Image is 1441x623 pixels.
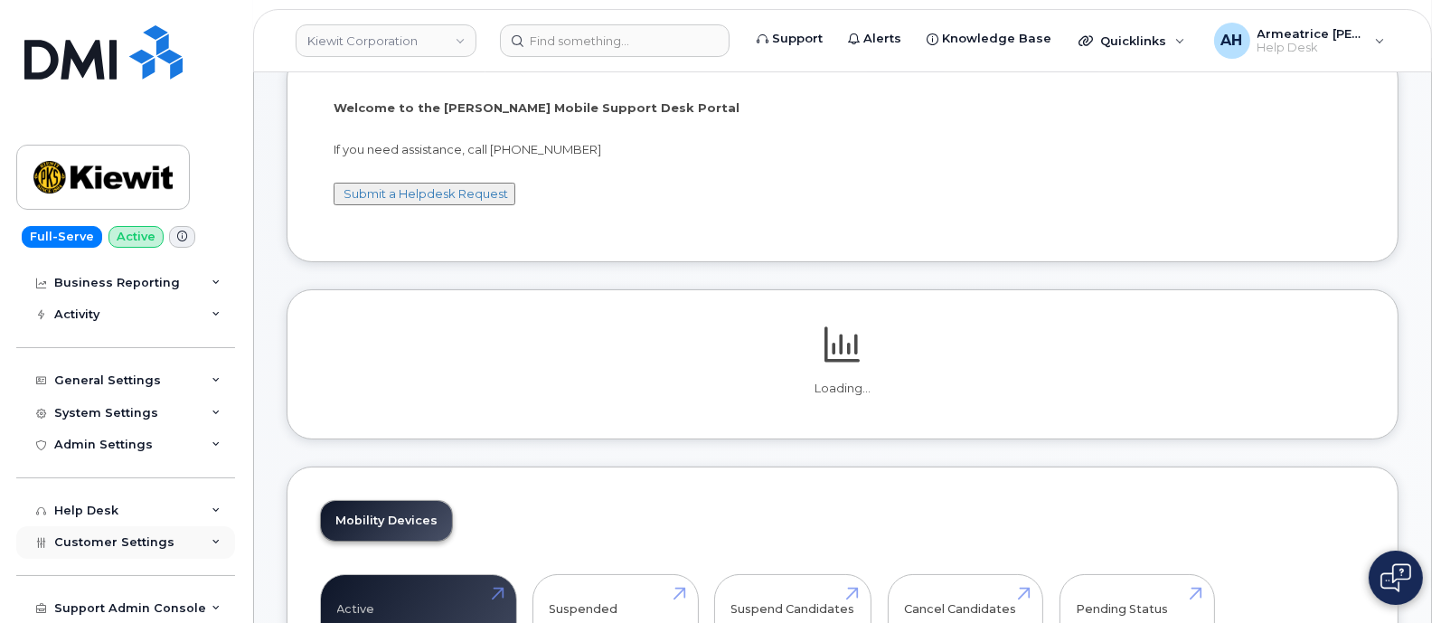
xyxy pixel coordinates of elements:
[1380,563,1411,592] img: Open chat
[334,141,1352,158] p: If you need assistance, call [PHONE_NUMBER]
[1221,30,1243,52] span: AH
[1201,23,1398,59] div: Armeatrice Hargro
[744,21,835,57] a: Support
[344,186,508,201] a: Submit a Helpdesk Request
[334,99,1352,117] p: Welcome to the [PERSON_NAME] Mobile Support Desk Portal
[942,30,1051,48] span: Knowledge Base
[1100,33,1166,48] span: Quicklinks
[772,30,823,48] span: Support
[296,24,476,57] a: Kiewit Corporation
[835,21,914,57] a: Alerts
[1257,41,1366,55] span: Help Desk
[863,30,901,48] span: Alerts
[914,21,1064,57] a: Knowledge Base
[334,183,515,205] button: Submit a Helpdesk Request
[1257,26,1366,41] span: Armeatrice [PERSON_NAME]
[320,381,1365,397] p: Loading...
[500,24,730,57] input: Find something...
[1066,23,1198,59] div: Quicklinks
[321,501,452,541] a: Mobility Devices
